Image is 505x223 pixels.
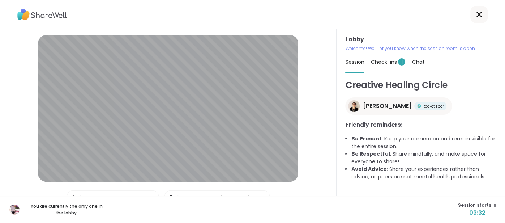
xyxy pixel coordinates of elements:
[412,58,424,66] span: Chat
[70,191,77,205] img: Microphone
[345,45,496,52] p: Welcome! We’ll let you know when the session room is open.
[9,205,20,215] img: Recovery
[398,58,405,66] span: 1
[345,58,364,66] span: Session
[351,150,496,165] li: : Share mindfully, and make space for everyone to share!
[168,191,174,205] img: Camera
[351,165,386,173] b: Avoid Advice
[371,58,405,66] span: Check-ins
[351,165,496,181] li: : Share your experiences rather than advice, as peers are not mental health professionals.
[363,102,411,110] span: [PERSON_NAME]
[26,203,107,216] p: You are currently the only one in the lobby.
[351,150,390,157] b: Be Respectful
[345,121,496,129] h3: Friendly reminders:
[351,135,496,150] li: : Keep your camera on and remain visible for the entire session.
[348,100,360,112] img: Jenne
[417,104,421,108] img: Rocket Peer
[183,194,250,202] div: Front Camera (04f2:b755)
[458,202,496,209] span: Session starts in
[422,104,444,109] span: Rocket Peer
[17,6,67,23] img: ShareWell Logo
[345,97,452,115] a: Jenne[PERSON_NAME]Rocket PeerRocket Peer
[351,135,381,142] b: Be Present
[345,79,496,92] h1: Creative Healing Circle
[80,191,81,205] span: |
[177,191,179,205] span: |
[85,194,139,202] div: Default - Internal Mic
[345,35,496,44] h3: Lobby
[458,209,496,217] span: 03:32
